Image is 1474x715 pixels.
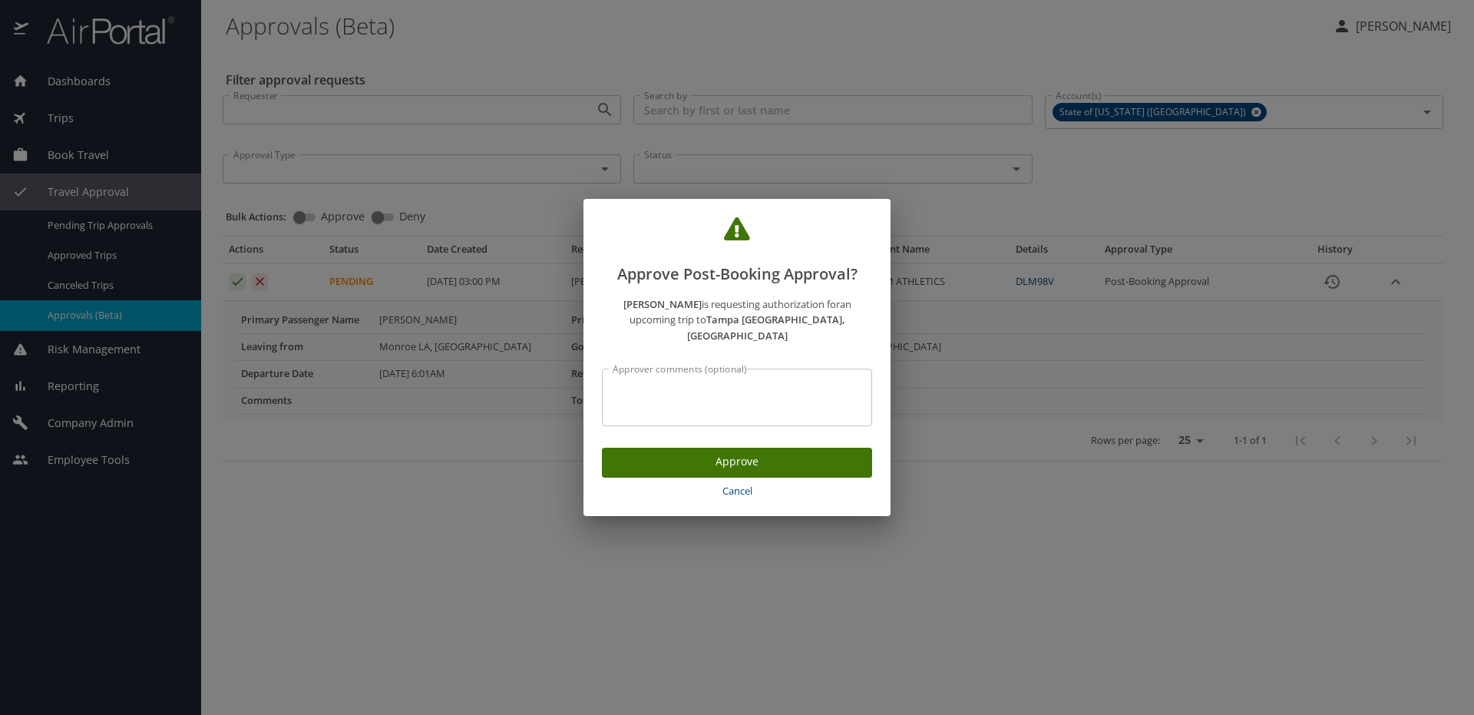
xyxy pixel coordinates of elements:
strong: Tampa [GEOGRAPHIC_DATA], [GEOGRAPHIC_DATA] [687,313,845,343]
strong: [PERSON_NAME] [623,297,702,311]
span: Approve [614,452,860,472]
span: Cancel [608,482,866,500]
h2: Approve Post-Booking Approval? [602,217,872,286]
button: Cancel [602,478,872,505]
button: Approve [602,448,872,478]
p: is requesting authorization for an upcoming trip to [602,296,872,344]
